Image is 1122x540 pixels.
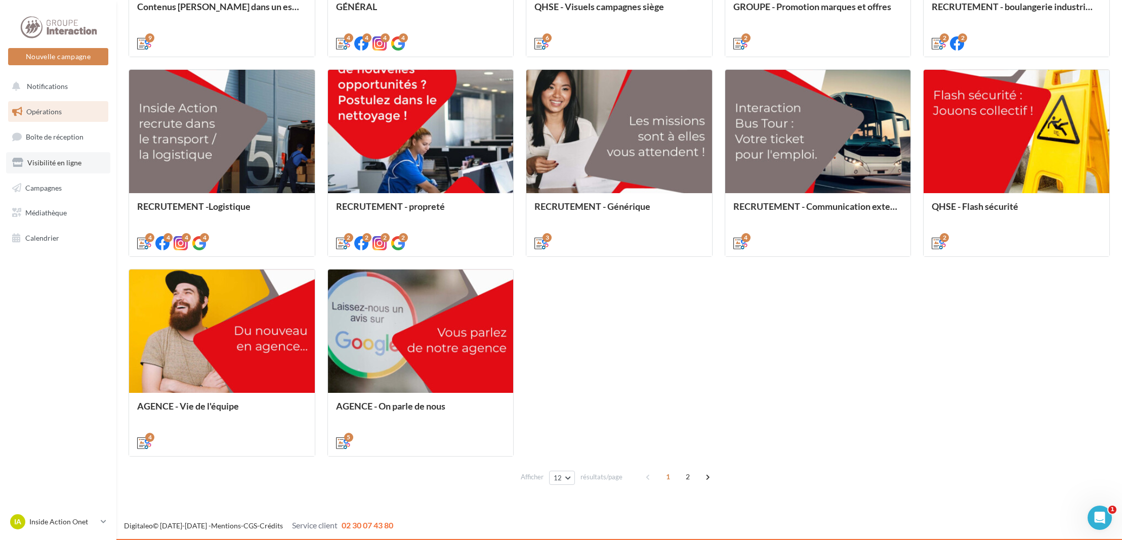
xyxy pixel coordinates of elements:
div: 2 [958,33,967,42]
a: Digitaleo [124,521,153,530]
a: Médiathèque [6,202,110,223]
div: 5 [344,433,353,442]
div: 2 [940,33,949,42]
div: 4 [399,33,408,42]
div: 4 [381,33,390,42]
div: 4 [741,233,751,242]
span: Boîte de réception [26,132,84,141]
span: Opérations [26,107,62,116]
span: Service client [292,520,338,530]
div: 4 [344,33,353,42]
span: 1 [660,469,676,485]
span: 02 30 07 43 80 [342,520,393,530]
div: RECRUTEMENT - Générique [534,201,704,221]
div: RECRUTEMENT - Communication externe [733,201,903,221]
iframe: Intercom live chat [1088,506,1112,530]
button: Nouvelle campagne [8,48,108,65]
div: 4 [145,433,154,442]
a: CGS [243,521,257,530]
span: Notifications [27,82,68,91]
a: Visibilité en ligne [6,152,110,173]
div: 2 [940,233,949,242]
div: RECRUTEMENT - boulangerie industrielle [932,2,1101,22]
div: 2 [362,233,371,242]
span: Campagnes [25,183,62,192]
div: 2 [399,233,408,242]
span: 2 [680,469,696,485]
div: 4 [200,233,209,242]
span: 1 [1108,506,1116,514]
a: Campagnes [6,177,110,199]
div: 4 [163,233,173,242]
span: 12 [554,474,562,482]
a: IA Inside Action Onet [8,512,108,531]
button: 12 [549,471,575,485]
button: Notifications [6,76,106,97]
div: GROUPE - Promotion marques et offres [733,2,903,22]
div: GÉNÉRAL [336,2,506,22]
span: Afficher [521,472,544,482]
div: 6 [543,33,552,42]
div: AGENCE - Vie de l'équipe [137,401,307,421]
a: Opérations [6,101,110,122]
div: 9 [145,33,154,42]
span: Médiathèque [25,208,67,217]
div: AGENCE - On parle de nous [336,401,506,421]
div: 4 [182,233,191,242]
a: Mentions [211,521,241,530]
div: QHSE - Flash sécurité [932,201,1101,221]
a: Crédits [260,521,283,530]
span: Visibilité en ligne [27,158,81,167]
div: QHSE - Visuels campagnes siège [534,2,704,22]
div: Contenus [PERSON_NAME] dans un esprit estival [137,2,307,22]
span: Calendrier [25,234,59,242]
div: 4 [145,233,154,242]
div: 2 [344,233,353,242]
div: RECRUTEMENT -Logistique [137,201,307,221]
div: 3 [543,233,552,242]
div: 4 [362,33,371,42]
span: IA [14,517,21,527]
div: RECRUTEMENT - propreté [336,201,506,221]
a: Calendrier [6,228,110,249]
div: 2 [741,33,751,42]
span: résultats/page [580,472,622,482]
div: 2 [381,233,390,242]
a: Boîte de réception [6,126,110,148]
p: Inside Action Onet [29,517,97,527]
span: © [DATE]-[DATE] - - - [124,521,393,530]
